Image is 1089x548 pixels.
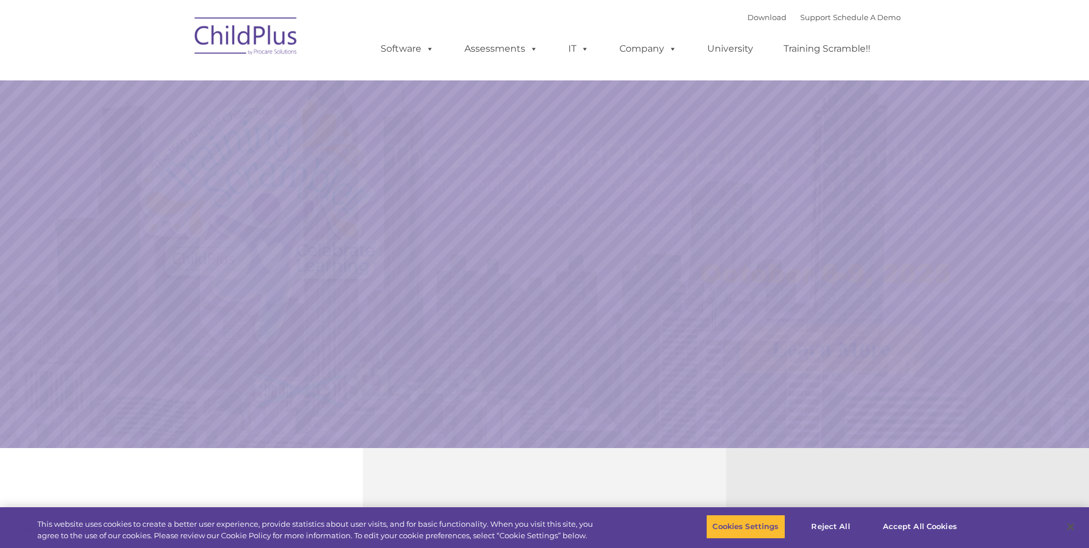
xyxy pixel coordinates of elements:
a: Assessments [453,37,549,60]
a: Support [800,13,831,22]
button: Cookies Settings [706,515,785,539]
img: ChildPlus by Procare Solutions [189,9,304,67]
a: Download [747,13,786,22]
div: This website uses cookies to create a better user experience, provide statistics about user visit... [37,519,599,541]
button: Close [1058,514,1083,539]
a: Software [369,37,445,60]
button: Reject All [795,515,867,539]
a: Training Scramble!! [772,37,882,60]
a: Company [608,37,688,60]
a: University [696,37,765,60]
a: Schedule A Demo [833,13,901,22]
font: | [747,13,901,22]
a: IT [557,37,600,60]
a: Learn More [740,325,922,373]
button: Accept All Cookies [877,515,963,539]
